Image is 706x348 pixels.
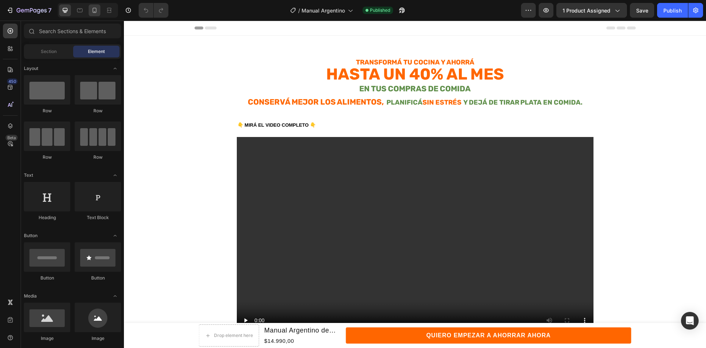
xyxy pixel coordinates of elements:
div: Quiero empezar a ahorrar ahora [302,310,427,320]
button: Quiero empezar a ahorrar ahora [222,307,507,323]
strong: Transformá tu cocina y ahorrá [232,38,350,46]
h1: Manual Argentino de Cocina que Rinde + Bonos Exclusivos [140,304,218,316]
button: 1 product assigned [556,3,627,18]
span: Element [88,48,105,55]
iframe: Design area [124,21,706,348]
div: Open Intercom Messenger [681,312,699,330]
span: Toggle open [109,63,121,74]
div: Row [75,154,121,161]
strong: 👇 MIRÁ EL VIDEO COMPLETO 👇 [114,102,192,107]
span: Manual Argentino [302,7,345,14]
span: 1 product assigned [563,7,610,14]
video: Video [113,116,470,317]
span: Toggle open [109,290,121,302]
strong: sin estrés [299,78,338,86]
div: Image [75,335,121,342]
span: Media [24,293,37,299]
span: / [298,7,300,14]
div: $14.990,00 [140,316,218,326]
div: Button [24,275,70,281]
span: Published [370,7,390,14]
span: Toggle open [109,230,121,242]
div: Undo/Redo [139,3,168,18]
button: Publish [657,3,688,18]
strong: Conservá mejor los alimentos, [124,77,260,86]
strong: plata en comida. [396,78,459,86]
span: Button [24,232,38,239]
div: Publish [663,7,682,14]
div: Text Block [75,214,121,221]
span: Section [41,48,57,55]
strong: hasta un 40% al mes [202,44,380,63]
strong: en tus compras de comida [235,63,347,73]
strong: y dejá de tirar [339,78,395,86]
div: Row [75,108,121,114]
strong: planificá [263,78,299,86]
div: Beta [6,135,18,141]
div: Row [24,154,70,161]
div: 450 [7,78,18,84]
div: Image [24,335,70,342]
div: Row [24,108,70,114]
div: Button [75,275,121,281]
p: 7 [48,6,51,15]
span: Save [636,7,648,14]
span: Text [24,172,33,179]
div: Heading [24,214,70,221]
span: Layout [24,65,38,72]
button: 7 [3,3,55,18]
input: Search Sections & Elements [24,24,121,38]
span: Toggle open [109,169,121,181]
button: Save [630,3,654,18]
